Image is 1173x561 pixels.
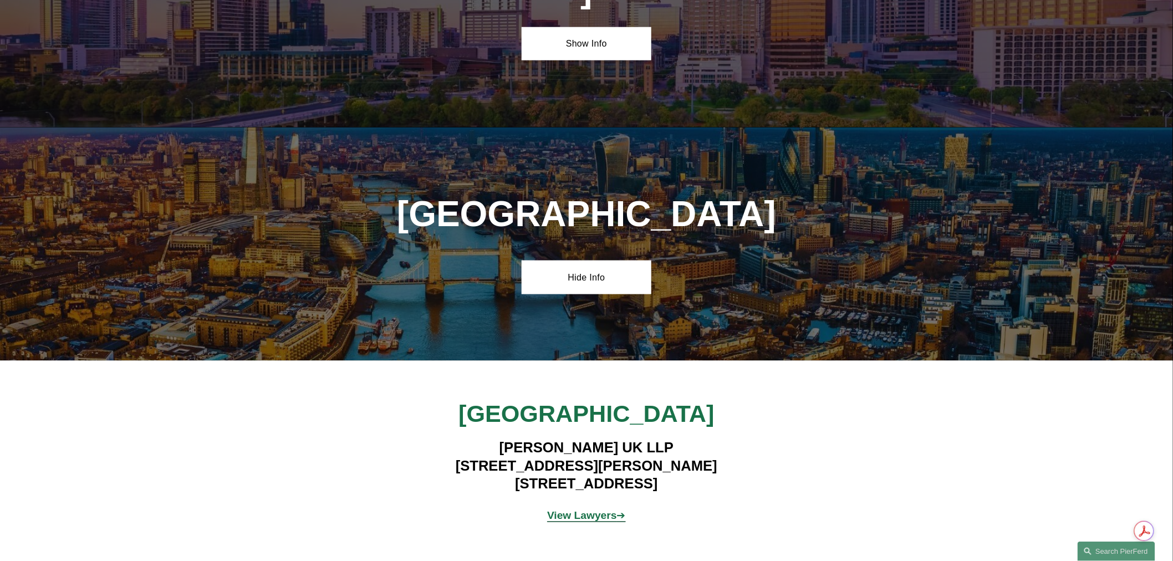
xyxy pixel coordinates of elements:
strong: View Lawyers [547,510,617,522]
h4: [PERSON_NAME] UK LLP [STREET_ADDRESS][PERSON_NAME] [STREET_ADDRESS] [425,439,748,493]
a: Show Info [522,27,651,60]
h1: [GEOGRAPHIC_DATA] [392,194,781,234]
span: ➔ [547,510,626,522]
a: View Lawyers➔ [547,510,626,522]
a: Search this site [1078,542,1155,561]
a: Hide Info [522,261,651,294]
span: [GEOGRAPHIC_DATA] [458,401,714,427]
